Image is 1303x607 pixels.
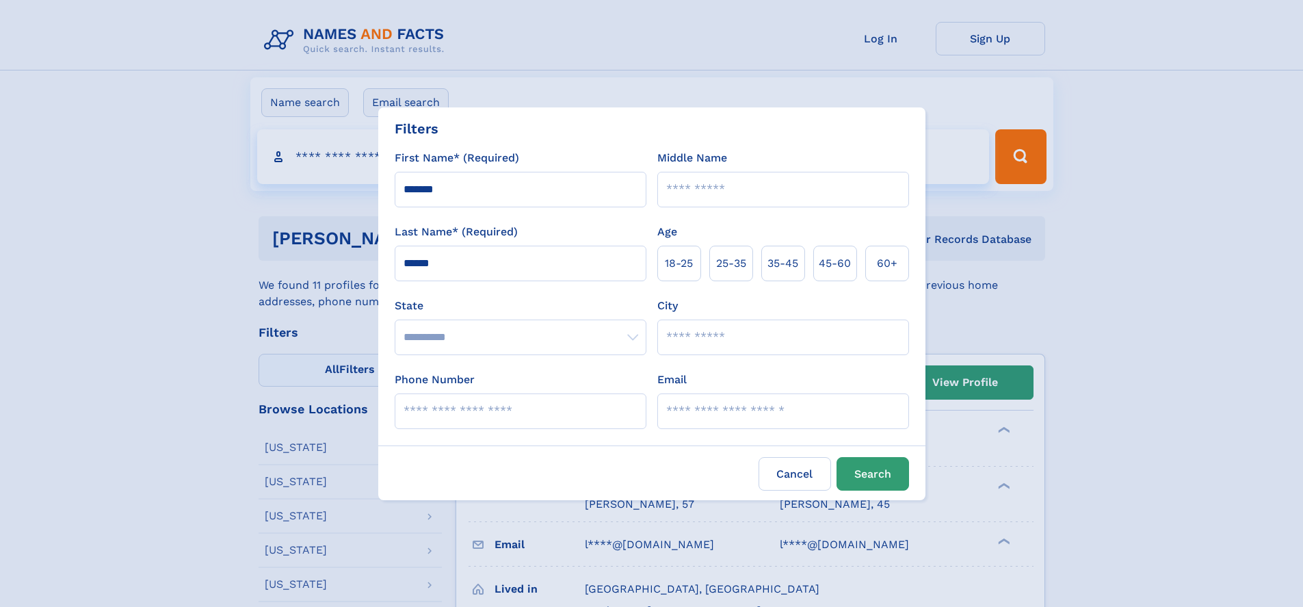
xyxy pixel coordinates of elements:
[759,457,831,491] label: Cancel
[837,457,909,491] button: Search
[395,298,646,314] label: State
[716,255,746,272] span: 25‑35
[395,224,518,240] label: Last Name* (Required)
[395,372,475,388] label: Phone Number
[657,372,687,388] label: Email
[657,150,727,166] label: Middle Name
[665,255,693,272] span: 18‑25
[395,118,438,139] div: Filters
[657,224,677,240] label: Age
[657,298,678,314] label: City
[877,255,897,272] span: 60+
[819,255,851,272] span: 45‑60
[395,150,519,166] label: First Name* (Required)
[767,255,798,272] span: 35‑45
